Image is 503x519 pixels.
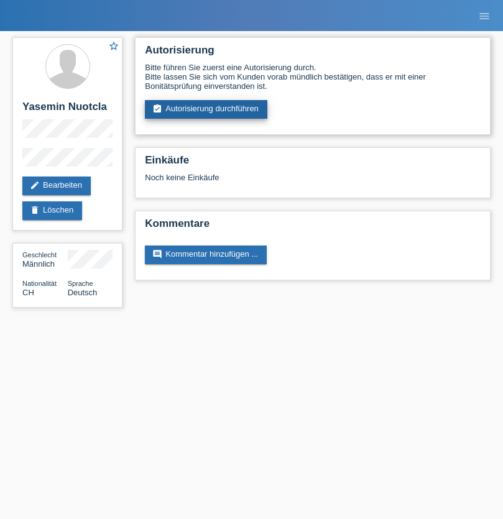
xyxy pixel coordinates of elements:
[22,280,57,287] span: Nationalität
[30,180,40,190] i: edit
[145,246,267,264] a: commentKommentar hinzufügen ...
[22,177,91,195] a: editBearbeiten
[145,154,481,173] h2: Einkäufe
[152,104,162,114] i: assignment_turned_in
[478,10,491,22] i: menu
[108,40,119,52] i: star_border
[472,12,497,19] a: menu
[22,250,68,269] div: Männlich
[30,205,40,215] i: delete
[22,251,57,259] span: Geschlecht
[68,288,98,297] span: Deutsch
[145,218,481,236] h2: Kommentare
[22,288,34,297] span: Schweiz
[145,44,481,63] h2: Autorisierung
[22,101,113,119] h2: Yasemin Nuotcla
[152,249,162,259] i: comment
[145,173,481,191] div: Noch keine Einkäufe
[145,100,267,119] a: assignment_turned_inAutorisierung durchführen
[22,201,82,220] a: deleteLöschen
[108,40,119,53] a: star_border
[68,280,93,287] span: Sprache
[145,63,481,91] div: Bitte führen Sie zuerst eine Autorisierung durch. Bitte lassen Sie sich vom Kunden vorab mündlich...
